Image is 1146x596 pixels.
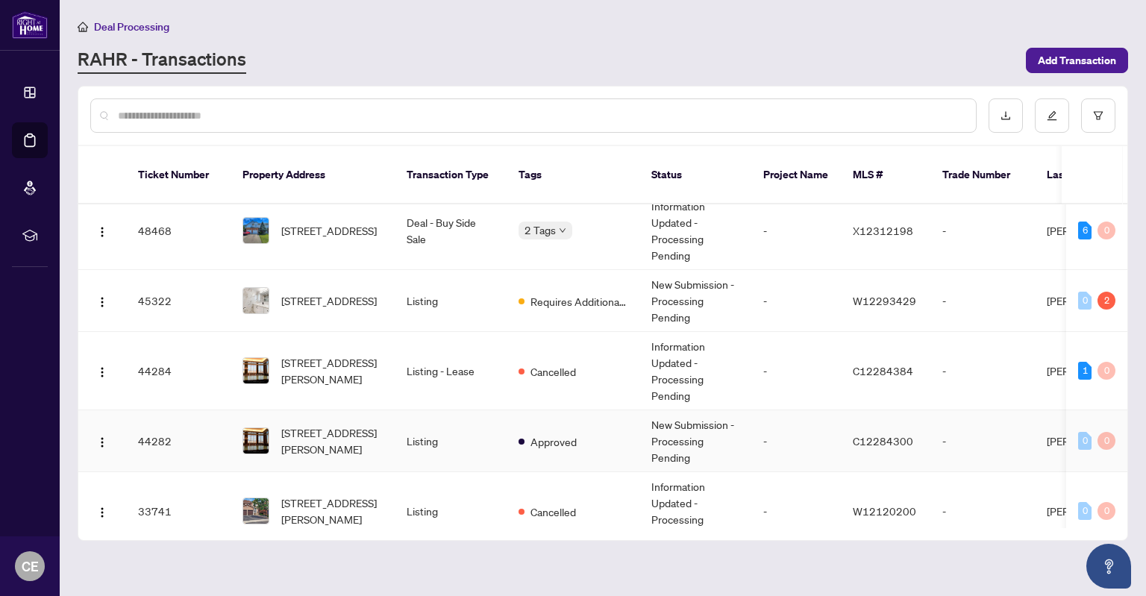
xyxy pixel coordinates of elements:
[90,499,114,523] button: Logo
[231,146,395,204] th: Property Address
[853,294,916,307] span: W12293429
[78,47,246,74] a: RAHR - Transactions
[126,332,231,410] td: 44284
[841,146,930,204] th: MLS #
[530,433,577,450] span: Approved
[639,410,751,472] td: New Submission - Processing Pending
[1098,292,1115,310] div: 2
[12,11,48,39] img: logo
[930,192,1035,270] td: -
[853,364,913,377] span: C12284384
[525,222,556,239] span: 2 Tags
[639,192,751,270] td: Information Updated - Processing Pending
[126,472,231,550] td: 33741
[751,146,841,204] th: Project Name
[243,428,269,454] img: thumbnail-img
[96,296,108,308] img: Logo
[243,498,269,524] img: thumbnail-img
[243,218,269,243] img: thumbnail-img
[751,472,841,550] td: -
[853,504,916,518] span: W12120200
[639,270,751,332] td: New Submission - Processing Pending
[281,354,383,387] span: [STREET_ADDRESS][PERSON_NAME]
[1078,362,1092,380] div: 1
[1098,222,1115,239] div: 0
[96,366,108,378] img: Logo
[1035,98,1069,133] button: edit
[94,20,169,34] span: Deal Processing
[751,270,841,332] td: -
[639,146,751,204] th: Status
[90,219,114,242] button: Logo
[751,332,841,410] td: -
[90,359,114,383] button: Logo
[1098,432,1115,450] div: 0
[1078,222,1092,239] div: 6
[930,270,1035,332] td: -
[22,556,39,577] span: CE
[1078,292,1092,310] div: 0
[126,410,231,472] td: 44282
[1047,110,1057,121] span: edit
[530,363,576,380] span: Cancelled
[930,332,1035,410] td: -
[530,504,576,520] span: Cancelled
[126,270,231,332] td: 45322
[281,222,377,239] span: [STREET_ADDRESS]
[126,192,231,270] td: 48468
[1081,98,1115,133] button: filter
[1038,48,1116,72] span: Add Transaction
[853,434,913,448] span: C12284300
[751,192,841,270] td: -
[281,495,383,527] span: [STREET_ADDRESS][PERSON_NAME]
[989,98,1023,133] button: download
[751,410,841,472] td: -
[1093,110,1103,121] span: filter
[90,289,114,313] button: Logo
[530,293,627,310] span: Requires Additional Docs
[395,410,507,472] td: Listing
[1086,544,1131,589] button: Open asap
[559,227,566,234] span: down
[507,146,639,204] th: Tags
[243,288,269,313] img: thumbnail-img
[930,472,1035,550] td: -
[78,22,88,32] span: home
[395,472,507,550] td: Listing
[1078,502,1092,520] div: 0
[1098,362,1115,380] div: 0
[281,424,383,457] span: [STREET_ADDRESS][PERSON_NAME]
[930,410,1035,472] td: -
[930,146,1035,204] th: Trade Number
[243,358,269,383] img: thumbnail-img
[1001,110,1011,121] span: download
[639,332,751,410] td: Information Updated - Processing Pending
[1026,48,1128,73] button: Add Transaction
[1078,432,1092,450] div: 0
[96,226,108,238] img: Logo
[281,292,377,309] span: [STREET_ADDRESS]
[395,270,507,332] td: Listing
[395,192,507,270] td: Deal - Buy Side Sale
[90,429,114,453] button: Logo
[96,506,108,518] img: Logo
[853,224,913,237] span: X12312198
[639,472,751,550] td: Information Updated - Processing Pending
[126,146,231,204] th: Ticket Number
[1098,502,1115,520] div: 0
[96,436,108,448] img: Logo
[395,332,507,410] td: Listing - Lease
[395,146,507,204] th: Transaction Type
